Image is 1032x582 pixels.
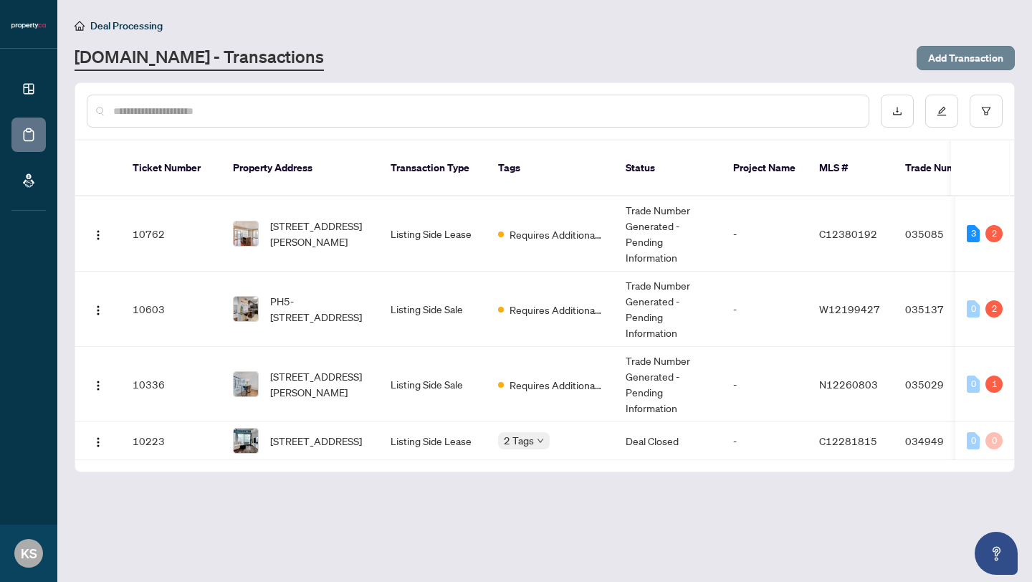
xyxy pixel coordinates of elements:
button: Logo [87,429,110,452]
img: logo [11,22,46,30]
span: Requires Additional Docs [510,226,603,242]
td: 035137 [894,272,994,347]
span: [STREET_ADDRESS][PERSON_NAME] [270,368,368,400]
span: Requires Additional Docs [510,302,603,318]
span: C12281815 [819,434,877,447]
span: W12199427 [819,302,880,315]
img: thumbnail-img [234,429,258,453]
td: 035085 [894,196,994,272]
th: MLS # [808,140,894,196]
td: - [722,196,808,272]
td: Listing Side Sale [379,347,487,422]
button: download [881,95,914,128]
td: - [722,272,808,347]
button: filter [970,95,1003,128]
div: 3 [967,225,980,242]
button: Open asap [975,532,1018,575]
td: Listing Side Lease [379,196,487,272]
div: 0 [967,300,980,318]
img: Logo [92,305,104,316]
span: 2 Tags [504,432,534,449]
td: 034949 [894,422,994,460]
div: 2 [985,300,1003,318]
th: Trade Number [894,140,994,196]
div: 0 [967,376,980,393]
img: Logo [92,436,104,448]
td: Listing Side Sale [379,272,487,347]
span: down [537,437,544,444]
td: 10336 [121,347,221,422]
button: Logo [87,373,110,396]
span: home [75,21,85,31]
th: Transaction Type [379,140,487,196]
img: thumbnail-img [234,297,258,321]
div: 0 [985,432,1003,449]
td: 10762 [121,196,221,272]
span: Add Transaction [928,47,1003,70]
span: download [892,106,902,116]
div: 0 [967,432,980,449]
td: Trade Number Generated - Pending Information [614,347,722,422]
button: Add Transaction [917,46,1015,70]
td: 035029 [894,347,994,422]
th: Property Address [221,140,379,196]
td: - [722,347,808,422]
img: thumbnail-img [234,372,258,396]
span: PH5-[STREET_ADDRESS] [270,293,368,325]
span: KS [21,543,37,563]
td: 10223 [121,422,221,460]
span: Requires Additional Docs [510,377,603,393]
span: [STREET_ADDRESS][PERSON_NAME] [270,218,368,249]
td: Listing Side Lease [379,422,487,460]
span: filter [981,106,991,116]
a: [DOMAIN_NAME] - Transactions [75,45,324,71]
span: C12380192 [819,227,877,240]
th: Tags [487,140,614,196]
th: Status [614,140,722,196]
td: Trade Number Generated - Pending Information [614,196,722,272]
div: 2 [985,225,1003,242]
button: Logo [87,222,110,245]
td: 10603 [121,272,221,347]
span: Deal Processing [90,19,163,32]
button: Logo [87,297,110,320]
div: 1 [985,376,1003,393]
img: Logo [92,380,104,391]
button: edit [925,95,958,128]
span: [STREET_ADDRESS] [270,433,362,449]
th: Ticket Number [121,140,221,196]
span: N12260803 [819,378,878,391]
img: thumbnail-img [234,221,258,246]
td: Trade Number Generated - Pending Information [614,272,722,347]
td: Deal Closed [614,422,722,460]
td: - [722,422,808,460]
th: Project Name [722,140,808,196]
img: Logo [92,229,104,241]
span: edit [937,106,947,116]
